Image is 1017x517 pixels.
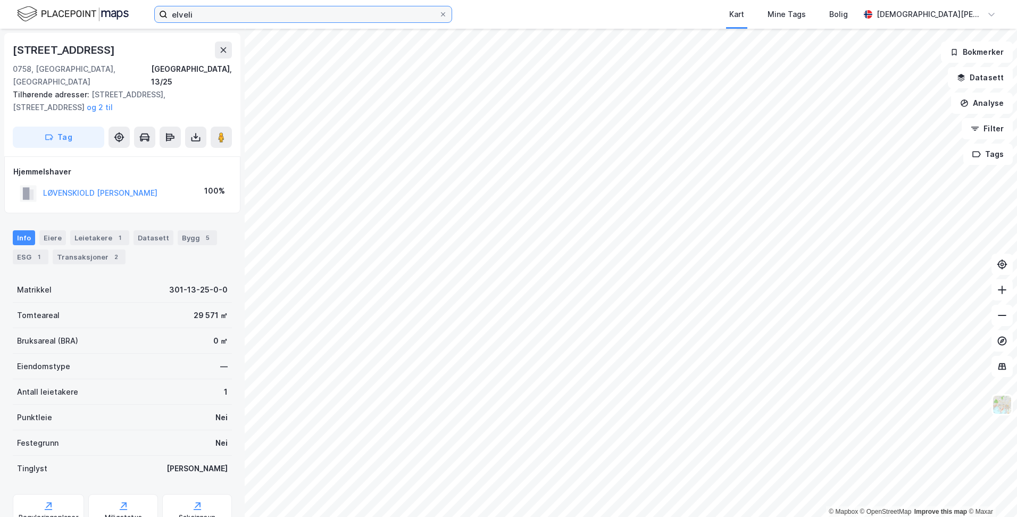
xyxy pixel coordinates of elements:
[963,144,1013,165] button: Tags
[13,249,48,264] div: ESG
[17,386,78,398] div: Antall leietakere
[220,360,228,373] div: —
[13,88,223,114] div: [STREET_ADDRESS], [STREET_ADDRESS]
[768,8,806,21] div: Mine Tags
[70,230,129,245] div: Leietakere
[39,230,66,245] div: Eiere
[178,230,217,245] div: Bygg
[34,252,44,262] div: 1
[17,411,52,424] div: Punktleie
[213,335,228,347] div: 0 ㎡
[13,41,117,59] div: [STREET_ADDRESS]
[17,283,52,296] div: Matrikkel
[877,8,983,21] div: [DEMOGRAPHIC_DATA][PERSON_NAME]
[13,165,231,178] div: Hjemmelshaver
[13,63,151,88] div: 0758, [GEOGRAPHIC_DATA], [GEOGRAPHIC_DATA]
[17,437,59,449] div: Festegrunn
[964,466,1017,517] iframe: Chat Widget
[17,335,78,347] div: Bruksareal (BRA)
[951,93,1013,114] button: Analyse
[962,118,1013,139] button: Filter
[829,8,848,21] div: Bolig
[111,252,121,262] div: 2
[941,41,1013,63] button: Bokmerker
[860,508,912,515] a: OpenStreetMap
[17,360,70,373] div: Eiendomstype
[114,232,125,243] div: 1
[729,8,744,21] div: Kart
[215,411,228,424] div: Nei
[215,437,228,449] div: Nei
[202,232,213,243] div: 5
[914,508,967,515] a: Improve this map
[829,508,858,515] a: Mapbox
[134,230,173,245] div: Datasett
[13,127,104,148] button: Tag
[166,462,228,475] div: [PERSON_NAME]
[17,462,47,475] div: Tinglyst
[17,5,129,23] img: logo.f888ab2527a4732fd821a326f86c7f29.svg
[194,309,228,322] div: 29 571 ㎡
[204,185,225,197] div: 100%
[964,466,1017,517] div: Kontrollprogram for chat
[169,283,228,296] div: 301-13-25-0-0
[53,249,126,264] div: Transaksjoner
[992,395,1012,415] img: Z
[224,386,228,398] div: 1
[13,230,35,245] div: Info
[151,63,232,88] div: [GEOGRAPHIC_DATA], 13/25
[948,67,1013,88] button: Datasett
[168,6,439,22] input: Søk på adresse, matrikkel, gårdeiere, leietakere eller personer
[17,309,60,322] div: Tomteareal
[13,90,91,99] span: Tilhørende adresser:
